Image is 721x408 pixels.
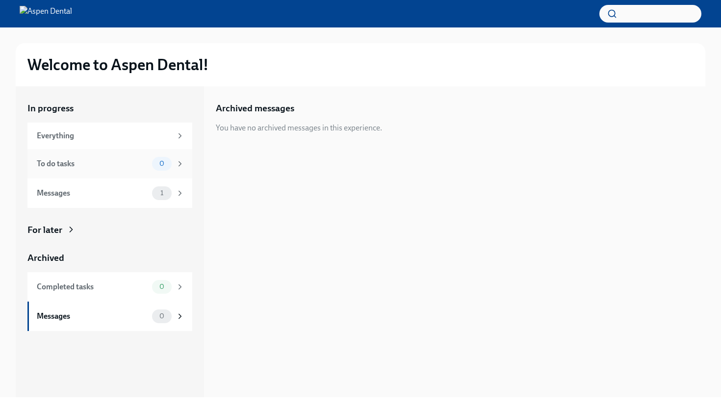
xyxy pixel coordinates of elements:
a: Everything [27,123,192,149]
div: For later [27,224,62,236]
h2: Welcome to Aspen Dental! [27,55,208,75]
div: Completed tasks [37,281,148,292]
span: 0 [154,160,170,167]
a: To do tasks0 [27,149,192,178]
div: You have no archived messages in this experience. [216,123,382,133]
div: To do tasks [37,158,148,169]
a: Archived [27,252,192,264]
a: For later [27,224,192,236]
a: In progress [27,102,192,115]
span: 0 [154,283,170,290]
span: 1 [154,189,169,197]
span: 0 [154,312,170,320]
a: Messages0 [27,302,192,331]
div: Messages [37,188,148,199]
a: Completed tasks0 [27,272,192,302]
div: Everything [37,130,172,141]
h5: Archived messages [216,102,294,115]
a: Messages1 [27,178,192,208]
img: Aspen Dental [20,6,72,22]
div: Messages [37,311,148,322]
